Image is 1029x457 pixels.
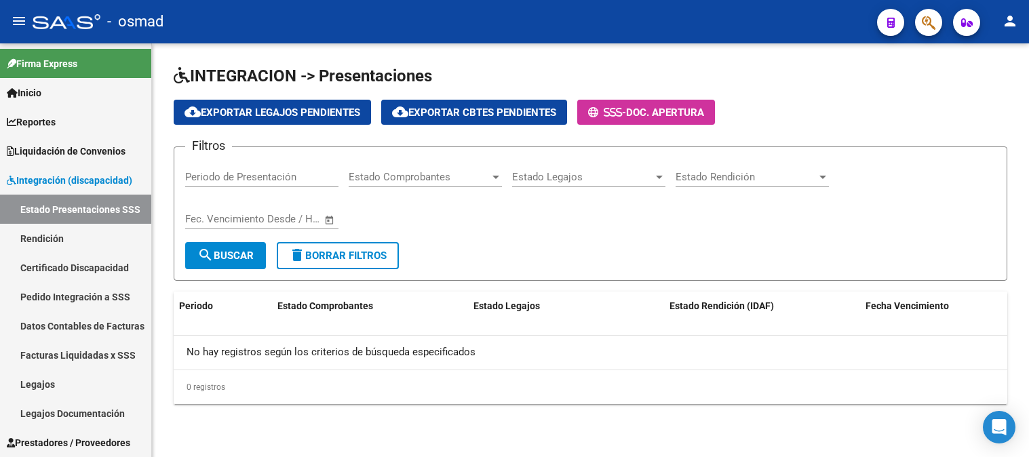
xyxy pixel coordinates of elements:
span: Reportes [7,115,56,130]
mat-icon: person [1002,13,1018,29]
span: - osmad [107,7,163,37]
span: Estado Rendición [676,171,817,183]
datatable-header-cell: Periodo [174,292,272,321]
button: Exportar Cbtes Pendientes [381,100,567,125]
span: Integración (discapacidad) [7,173,132,188]
span: Periodo [179,300,213,311]
span: Estado Legajos [473,300,540,311]
div: No hay registros según los criterios de búsqueda especificados [174,336,1007,370]
button: Open calendar [322,212,338,228]
input: Fecha inicio [185,213,240,225]
datatable-header-cell: Estado Comprobantes [272,292,468,321]
span: Inicio [7,85,41,100]
datatable-header-cell: Estado Rendición (IDAF) [664,292,860,321]
div: Open Intercom Messenger [983,411,1015,443]
mat-icon: cloud_download [392,104,408,120]
span: Estado Comprobantes [349,171,490,183]
span: Prestadores / Proveedores [7,435,130,450]
span: Estado Legajos [512,171,653,183]
span: Exportar Legajos Pendientes [185,106,360,119]
span: Exportar Cbtes Pendientes [392,106,556,119]
button: Exportar Legajos Pendientes [174,100,371,125]
span: Firma Express [7,56,77,71]
mat-icon: search [197,247,214,263]
span: Buscar [197,250,254,262]
h3: Filtros [185,136,232,155]
span: INTEGRACION -> Presentaciones [174,66,432,85]
mat-icon: cloud_download [185,104,201,120]
span: Doc. Apertura [626,106,704,119]
span: Estado Comprobantes [277,300,373,311]
button: Borrar Filtros [277,242,399,269]
mat-icon: delete [289,247,305,263]
datatable-header-cell: Estado Legajos [468,292,664,321]
span: Fecha Vencimiento [866,300,949,311]
span: Liquidación de Convenios [7,144,125,159]
button: -Doc. Apertura [577,100,715,125]
input: Fecha fin [252,213,318,225]
div: 0 registros [174,370,1007,404]
span: - [588,106,626,119]
mat-icon: menu [11,13,27,29]
button: Buscar [185,242,266,269]
datatable-header-cell: Fecha Vencimiento [860,292,1007,321]
span: Estado Rendición (IDAF) [669,300,774,311]
span: Borrar Filtros [289,250,387,262]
